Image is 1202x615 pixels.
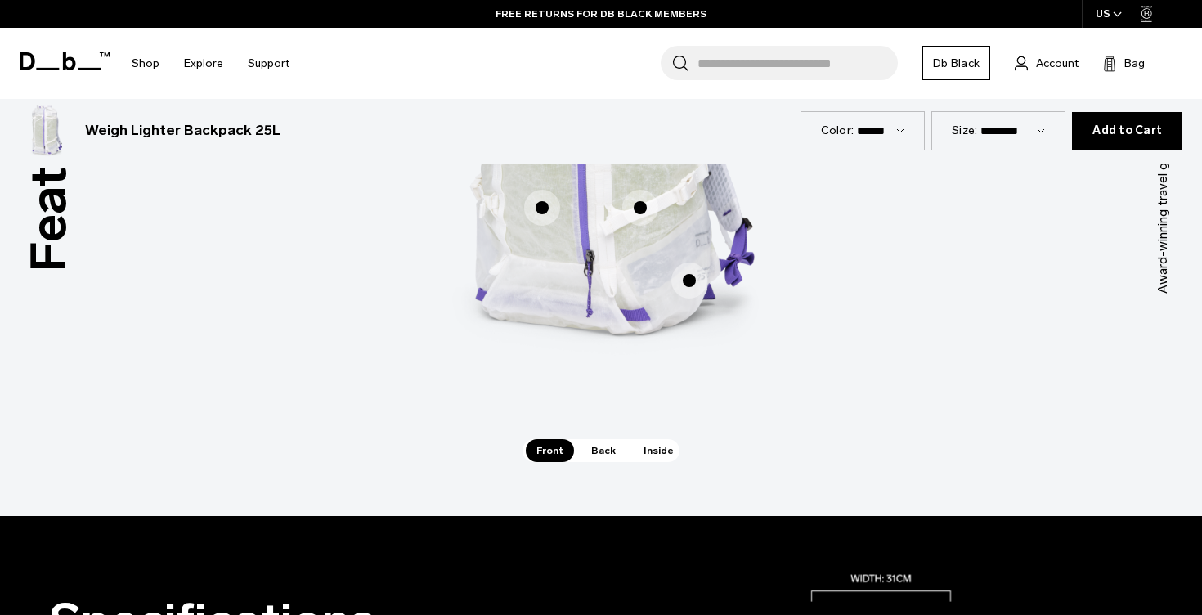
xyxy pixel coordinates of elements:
[952,122,977,139] label: Size:
[184,34,223,92] a: Explore
[132,34,159,92] a: Shop
[526,439,574,462] span: Front
[85,120,280,141] h3: Weigh Lighter Backpack 25L
[1103,53,1145,73] button: Bag
[248,34,289,92] a: Support
[581,439,626,462] span: Back
[496,7,706,21] a: FREE RETURNS FOR DB BLACK MEMBERS
[119,28,302,99] nav: Main Navigation
[922,46,990,80] a: Db Black
[1036,55,1079,72] span: Account
[1092,124,1162,137] span: Add to Cart
[1124,55,1145,72] span: Bag
[20,105,72,157] img: Weigh_Lighter_Backpack_25L_1.png
[11,67,87,272] h3: Features
[1072,112,1182,150] button: Add to Cart
[633,439,684,462] span: Inside
[1015,53,1079,73] a: Account
[821,122,854,139] label: Color:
